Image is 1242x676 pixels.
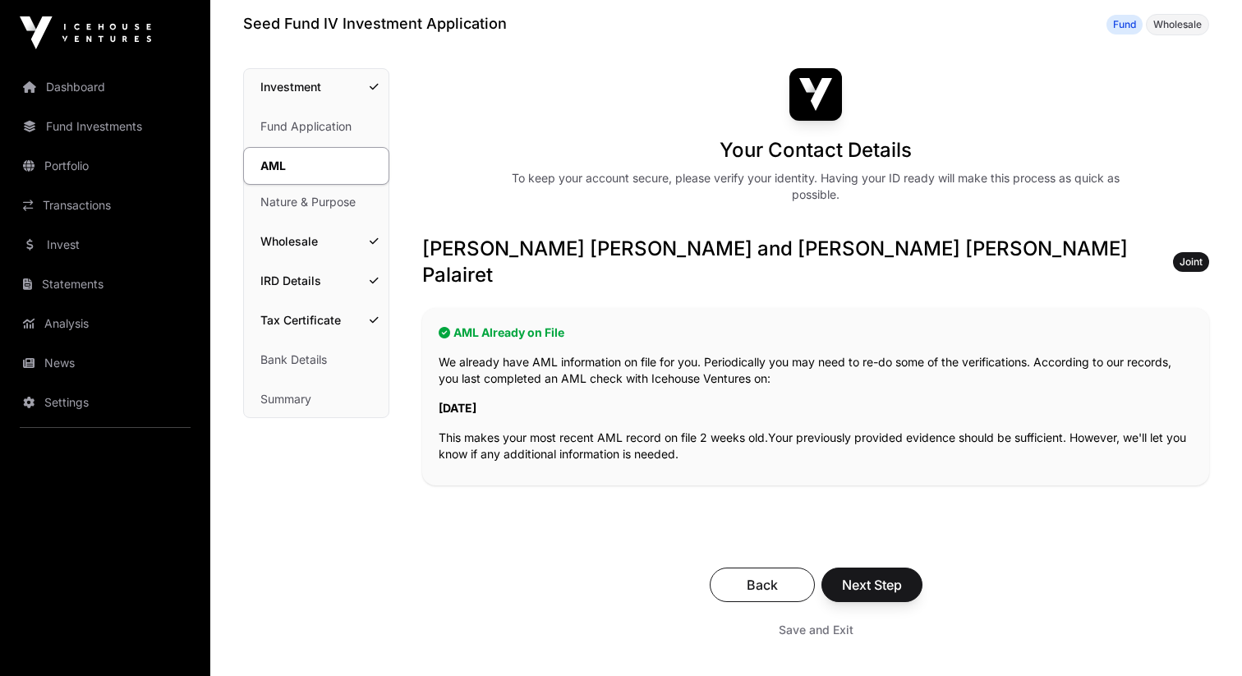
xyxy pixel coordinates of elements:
[730,575,794,595] span: Back
[789,68,842,121] img: Seed Fund IV
[779,622,853,638] span: Save and Exit
[244,223,389,260] a: Wholesale
[244,263,389,299] a: IRD Details
[13,384,197,421] a: Settings
[439,430,1186,461] span: Your previously provided evidence should be sufficient. However, we'll let you know if any additi...
[244,342,389,378] a: Bank Details
[1113,18,1136,31] span: Fund
[1153,18,1202,31] span: Wholesale
[13,266,197,302] a: Statements
[710,568,815,602] button: Back
[842,575,902,595] span: Next Step
[243,147,389,185] a: AML
[243,12,507,35] h1: Seed Fund IV Investment Application
[244,108,389,145] a: Fund Application
[720,137,912,163] h1: Your Contact Details
[439,400,1193,416] p: [DATE]
[759,615,873,645] button: Save and Exit
[244,69,389,105] a: Investment
[13,345,197,381] a: News
[500,170,1131,203] div: To keep your account secure, please verify your identity. Having your ID ready will make this pro...
[439,430,1193,462] p: This makes your most recent AML record on file 2 weeks old.
[13,108,197,145] a: Fund Investments
[422,236,1209,288] h3: [PERSON_NAME] [PERSON_NAME] and [PERSON_NAME] [PERSON_NAME] Palairet
[821,568,922,602] button: Next Step
[439,354,1193,387] p: We already have AML information on file for you. Periodically you may need to re-do some of the v...
[1180,255,1203,269] span: Joint
[439,324,1193,341] h2: AML Already on File
[13,148,197,184] a: Portfolio
[244,381,389,417] a: Summary
[13,69,197,105] a: Dashboard
[13,227,197,263] a: Invest
[1160,597,1242,676] iframe: Chat Widget
[20,16,151,49] img: Icehouse Ventures Logo
[13,187,197,223] a: Transactions
[244,184,389,220] a: Nature & Purpose
[244,302,389,338] a: Tax Certificate
[13,306,197,342] a: Analysis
